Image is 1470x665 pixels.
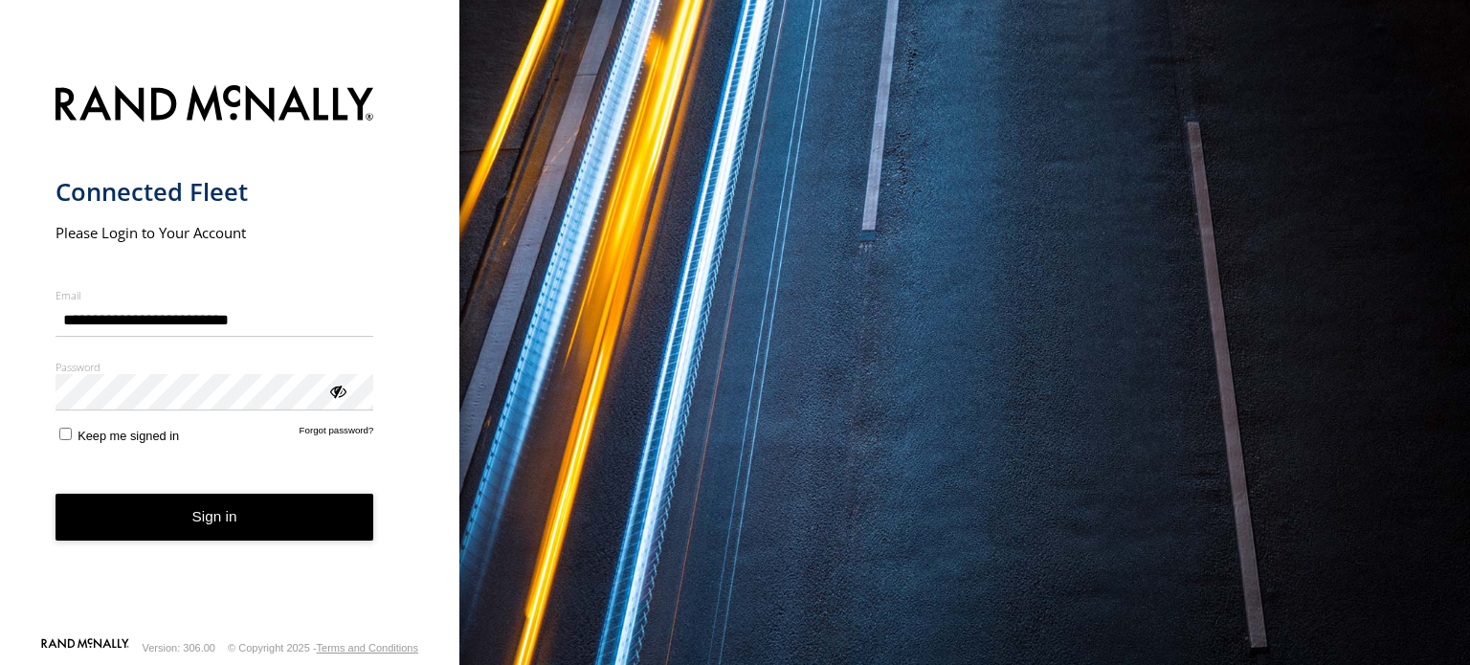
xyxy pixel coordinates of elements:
div: Version: 306.00 [143,642,215,654]
img: Rand McNally [56,81,374,130]
input: Keep me signed in [59,428,72,440]
a: Terms and Conditions [317,642,418,654]
span: Keep me signed in [78,429,179,443]
button: Sign in [56,494,374,541]
div: © Copyright 2025 - [228,642,418,654]
label: Email [56,288,374,302]
label: Password [56,360,374,374]
h2: Please Login to Your Account [56,223,374,242]
a: Visit our Website [41,638,129,657]
div: ViewPassword [327,381,346,400]
form: main [56,74,405,636]
h1: Connected Fleet [56,176,374,208]
a: Forgot password? [300,425,374,443]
